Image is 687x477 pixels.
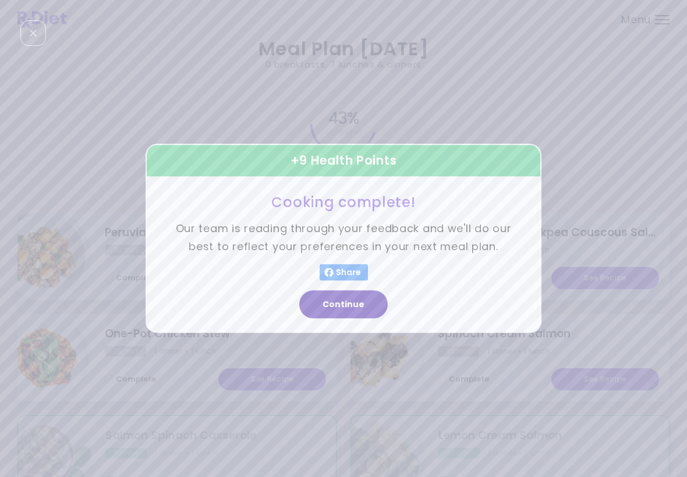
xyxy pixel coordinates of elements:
[175,193,512,211] h3: Cooking complete!
[175,220,512,256] p: Our team is reading through your feedback and we'll do our best to reflect your preferences in yo...
[20,20,46,46] div: Close
[320,265,368,281] button: Share
[146,144,541,177] div: + 9 Health Points
[334,268,363,277] span: Share
[299,291,388,319] button: Continue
